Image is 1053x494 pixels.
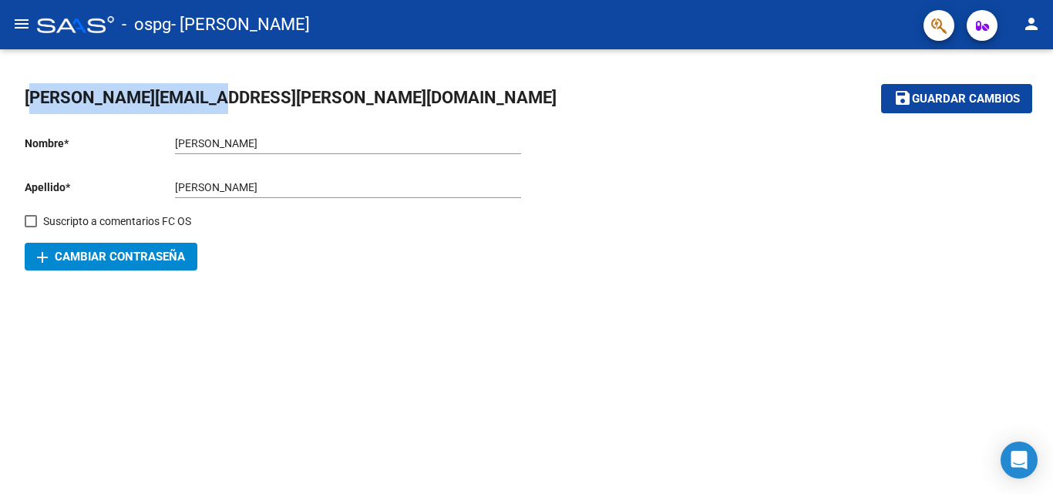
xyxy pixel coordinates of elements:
button: Cambiar Contraseña [25,243,197,271]
button: Guardar cambios [881,84,1032,113]
span: - ospg [122,8,171,42]
span: [PERSON_NAME][EMAIL_ADDRESS][PERSON_NAME][DOMAIN_NAME] [25,88,557,107]
div: Open Intercom Messenger [1001,442,1038,479]
mat-icon: save [893,89,912,107]
p: Nombre [25,135,175,152]
span: Cambiar Contraseña [37,250,185,264]
span: - [PERSON_NAME] [171,8,310,42]
span: Suscripto a comentarios FC OS [43,212,191,230]
mat-icon: add [33,248,52,267]
mat-icon: menu [12,15,31,33]
p: Apellido [25,179,175,196]
span: Guardar cambios [912,92,1020,106]
mat-icon: person [1022,15,1041,33]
